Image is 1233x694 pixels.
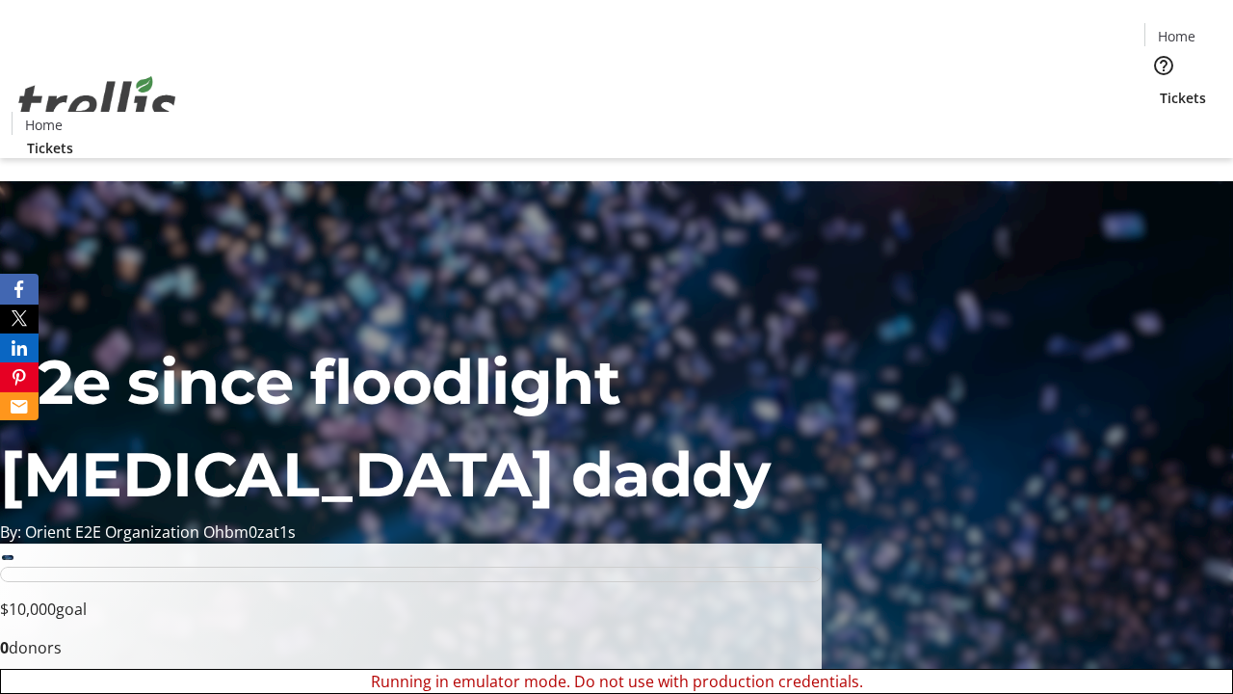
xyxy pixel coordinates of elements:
[1158,26,1195,46] span: Home
[12,55,183,151] img: Orient E2E Organization Ohbm0zat1s's Logo
[25,115,63,135] span: Home
[1144,46,1183,85] button: Help
[12,138,89,158] a: Tickets
[1145,26,1207,46] a: Home
[27,138,73,158] span: Tickets
[1160,88,1206,108] span: Tickets
[13,115,74,135] a: Home
[1144,88,1221,108] a: Tickets
[1144,108,1183,147] button: Cart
